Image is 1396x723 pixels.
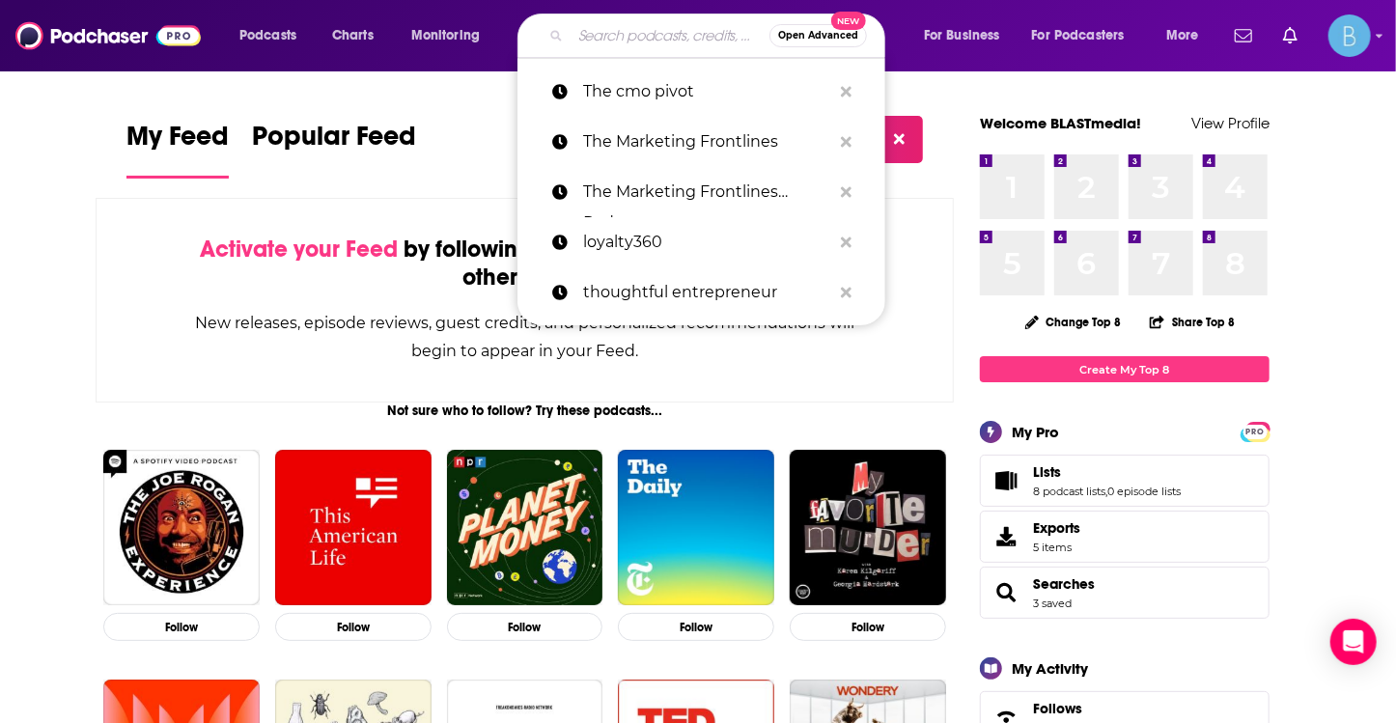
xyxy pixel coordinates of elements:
span: New [831,12,866,30]
img: The Daily [618,450,774,606]
span: Podcasts [239,22,296,49]
button: Change Top 8 [1014,310,1133,334]
input: Search podcasts, credits, & more... [571,20,769,51]
span: Follows [1033,700,1082,717]
a: The Marketing Frontlines Podcast [517,167,885,217]
span: PRO [1243,425,1267,439]
span: Popular Feed [252,120,416,164]
button: Follow [103,613,260,641]
div: Search podcasts, credits, & more... [536,14,904,58]
button: open menu [910,20,1024,51]
span: Monitoring [411,22,480,49]
a: Follows [1033,700,1211,717]
div: Not sure who to follow? Try these podcasts... [96,403,954,419]
span: Exports [987,523,1025,550]
span: Lists [980,455,1270,507]
a: Exports [980,511,1270,563]
button: Follow [790,613,946,641]
button: open menu [398,20,505,51]
span: My Feed [126,120,229,164]
img: My Favorite Murder with Karen Kilgariff and Georgia Hardstark [790,450,946,606]
span: Exports [1033,519,1080,537]
a: thoughtful entrepreneur [517,267,885,318]
a: 8 podcast lists [1033,485,1105,498]
a: Charts [320,20,385,51]
div: New releases, episode reviews, guest credits, and personalized recommendations will begin to appe... [193,309,856,365]
a: Searches [1033,575,1095,593]
a: loyalty360 [517,217,885,267]
a: The cmo pivot [517,67,885,117]
img: This American Life [275,450,432,606]
a: Lists [1033,463,1181,481]
a: Searches [987,579,1025,606]
span: Open Advanced [778,31,858,41]
span: More [1166,22,1199,49]
p: The cmo pivot [583,67,831,117]
button: Open AdvancedNew [769,24,867,47]
button: Share Top 8 [1149,303,1236,341]
button: Follow [275,613,432,641]
span: Lists [1033,463,1061,481]
div: Open Intercom Messenger [1330,619,1377,665]
a: Welcome BLASTmedia! [980,114,1141,132]
a: 0 episode lists [1107,485,1181,498]
img: Planet Money [447,450,603,606]
a: PRO [1243,424,1267,438]
a: Show notifications dropdown [1227,19,1260,52]
a: The Marketing Frontlines [517,117,885,167]
a: View Profile [1191,114,1270,132]
p: The Marketing Frontlines [583,117,831,167]
img: The Joe Rogan Experience [103,450,260,606]
a: My Feed [126,120,229,179]
span: For Business [924,22,1000,49]
div: My Pro [1012,423,1059,441]
img: Podchaser - Follow, Share and Rate Podcasts [15,17,201,54]
span: 5 items [1033,541,1080,554]
img: User Profile [1328,14,1371,57]
div: My Activity [1012,659,1088,678]
a: Lists [987,467,1025,494]
div: by following Podcasts, Creators, Lists, and other Users! [193,236,856,292]
span: , [1105,485,1107,498]
p: thoughtful entrepreneur [583,267,831,318]
button: Follow [447,613,603,641]
a: Popular Feed [252,120,416,179]
span: Logged in as BLASTmedia [1328,14,1371,57]
span: Searches [980,567,1270,619]
button: open menu [1153,20,1223,51]
a: Create My Top 8 [980,356,1270,382]
a: 3 saved [1033,597,1072,610]
span: Activate your Feed [200,235,398,264]
button: open menu [1019,20,1153,51]
p: loyalty360 [583,217,831,267]
p: The Marketing Frontlines Podcast [583,167,831,217]
span: Charts [332,22,374,49]
span: For Podcasters [1032,22,1125,49]
a: Show notifications dropdown [1275,19,1305,52]
button: open menu [226,20,321,51]
button: Show profile menu [1328,14,1371,57]
button: Follow [618,613,774,641]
